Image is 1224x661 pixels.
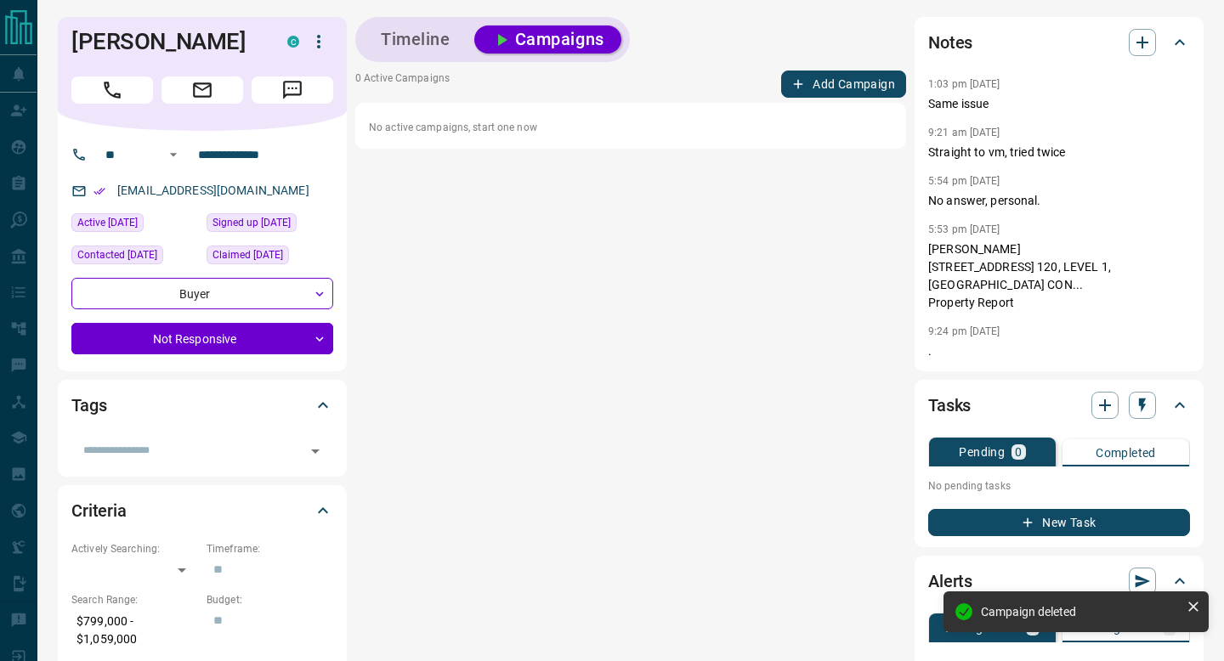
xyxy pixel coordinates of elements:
p: 0 [1015,446,1022,458]
p: $799,000 - $1,059,000 [71,607,198,653]
p: No active campaigns, start one now [369,120,892,135]
span: Signed up [DATE] [212,214,291,231]
div: condos.ca [287,36,299,48]
p: 1:03 pm [DATE] [928,78,1000,90]
button: Timeline [364,25,467,54]
p: 5:54 pm [DATE] [928,175,1000,187]
button: Open [163,144,184,165]
h2: Criteria [71,497,127,524]
p: Search Range: [71,592,198,607]
button: Campaigns [474,25,621,54]
p: Straight to vm, tried twice [928,144,1190,161]
svg: Email Verified [93,185,105,197]
p: No pending tasks [928,473,1190,499]
div: Tasks [928,385,1190,426]
span: Email [161,76,243,104]
div: Alerts [928,561,1190,602]
p: . [928,342,1190,360]
p: [PERSON_NAME] [STREET_ADDRESS] 120, LEVEL 1, [GEOGRAPHIC_DATA] CON... Property Report [928,240,1190,312]
div: Criteria [71,490,333,531]
p: 0 Active Campaigns [355,71,450,98]
h2: Tags [71,392,106,419]
p: Completed [1096,447,1156,459]
h2: Tasks [928,392,971,419]
div: Mon Sep 29 2025 [207,246,333,269]
span: Call [71,76,153,104]
h2: Notes [928,29,972,56]
button: New Task [928,509,1190,536]
button: Add Campaign [781,71,906,98]
div: Sat Sep 13 2025 [207,213,333,237]
div: Campaign deleted [981,605,1180,619]
div: Notes [928,22,1190,63]
p: 5:53 pm [DATE] [928,223,1000,235]
span: Active [DATE] [77,214,138,231]
span: Message [252,76,333,104]
h2: Alerts [928,568,972,595]
h1: [PERSON_NAME] [71,28,262,55]
span: Contacted [DATE] [77,246,157,263]
p: Timeframe: [207,541,333,556]
p: No answer, personal. [928,192,1190,210]
p: 9:24 pm [DATE] [928,325,1000,337]
div: Not Responsive [71,323,333,354]
button: Open [303,439,327,463]
p: Pending [959,446,1005,458]
p: Same issue [928,95,1190,113]
div: Wed Oct 01 2025 [71,246,198,269]
div: Tags [71,385,333,426]
p: Actively Searching: [71,541,198,556]
p: Budget: [207,592,333,607]
a: [EMAIL_ADDRESS][DOMAIN_NAME] [117,184,309,197]
p: 9:21 am [DATE] [928,127,1000,138]
div: Fri Oct 03 2025 [71,213,198,237]
div: Buyer [71,278,333,309]
span: Claimed [DATE] [212,246,283,263]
